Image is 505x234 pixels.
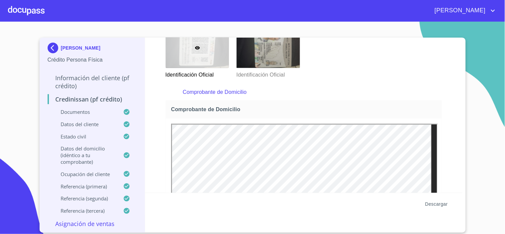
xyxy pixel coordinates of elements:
p: Credinissan (PF crédito) [48,95,137,103]
img: Docupass spot blue [48,43,61,53]
p: Referencia (tercera) [48,207,124,214]
p: Ocupación del Cliente [48,171,124,177]
p: [PERSON_NAME] [61,45,101,51]
p: Estado civil [48,133,124,140]
p: Comprobante de Domicilio [183,88,424,96]
button: account of current user [430,5,497,16]
span: Comprobante de Domicilio [171,106,439,113]
p: Datos del domicilio (idéntico a tu comprobante) [48,145,124,165]
p: Identificación Oficial [165,68,229,79]
p: Identificación Oficial [236,68,300,79]
p: Asignación de Ventas [48,220,137,228]
span: [PERSON_NAME] [430,5,489,16]
p: Documentos [48,109,124,115]
div: [PERSON_NAME] [48,43,137,56]
p: Referencia (primera) [48,183,124,190]
span: Descargar [425,200,448,208]
p: Información del cliente (PF crédito) [48,74,137,90]
p: Crédito Persona Física [48,56,137,64]
p: Datos del cliente [48,121,124,127]
p: Referencia (segunda) [48,195,124,202]
img: Identificación Oficial [237,28,300,68]
button: Descargar [422,198,450,210]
